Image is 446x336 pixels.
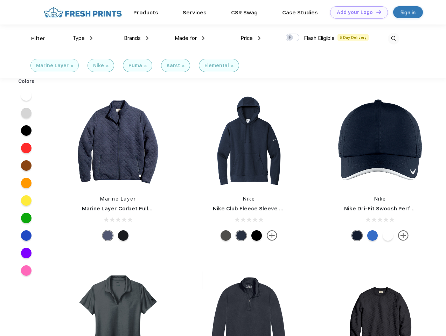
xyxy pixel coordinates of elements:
[221,230,231,241] div: Anthracite
[251,230,262,241] div: Black
[393,6,423,18] a: Sign in
[90,36,92,40] img: dropdown.png
[388,33,399,44] img: desktop_search.svg
[36,62,69,69] div: Marine Layer
[71,65,73,67] img: filter_cancel.svg
[258,36,260,40] img: dropdown.png
[352,230,362,241] div: Navy
[71,95,165,188] img: func=resize&h=266
[93,62,104,69] div: Nike
[376,10,381,14] img: DT
[133,9,158,16] a: Products
[72,35,85,41] span: Type
[243,196,255,202] a: Nike
[267,230,277,241] img: more.svg
[334,95,427,188] img: func=resize&h=266
[42,6,124,19] img: fo%20logo%202.webp
[231,65,234,67] img: filter_cancel.svg
[144,65,147,67] img: filter_cancel.svg
[337,34,369,41] span: 5 Day Delivery
[82,205,179,212] a: Marine Layer Corbet Full-Zip Jacket
[124,35,141,41] span: Brands
[100,196,136,202] a: Marine Layer
[128,62,142,69] div: Puma
[213,205,344,212] a: Nike Club Fleece Sleeve Swoosh Pullover Hoodie
[202,36,204,40] img: dropdown.png
[31,35,46,43] div: Filter
[236,230,246,241] div: Midnight Navy
[103,230,113,241] div: Navy
[106,65,109,67] img: filter_cancel.svg
[367,230,378,241] div: Blue Sapphire
[304,35,335,41] span: Flash Eligible
[204,62,229,69] div: Elemental
[167,62,180,69] div: Karst
[183,9,207,16] a: Services
[400,8,416,16] div: Sign in
[231,9,258,16] a: CSR Swag
[241,35,253,41] span: Price
[202,95,295,188] img: func=resize&h=266
[344,205,441,212] a: Nike Dri-Fit Swoosh Perforated Cap
[398,230,409,241] img: more.svg
[118,230,128,241] div: Black
[182,65,184,67] img: filter_cancel.svg
[374,196,386,202] a: Nike
[175,35,197,41] span: Made for
[383,230,393,241] div: White
[337,9,373,15] div: Add your Logo
[146,36,148,40] img: dropdown.png
[13,78,40,85] div: Colors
